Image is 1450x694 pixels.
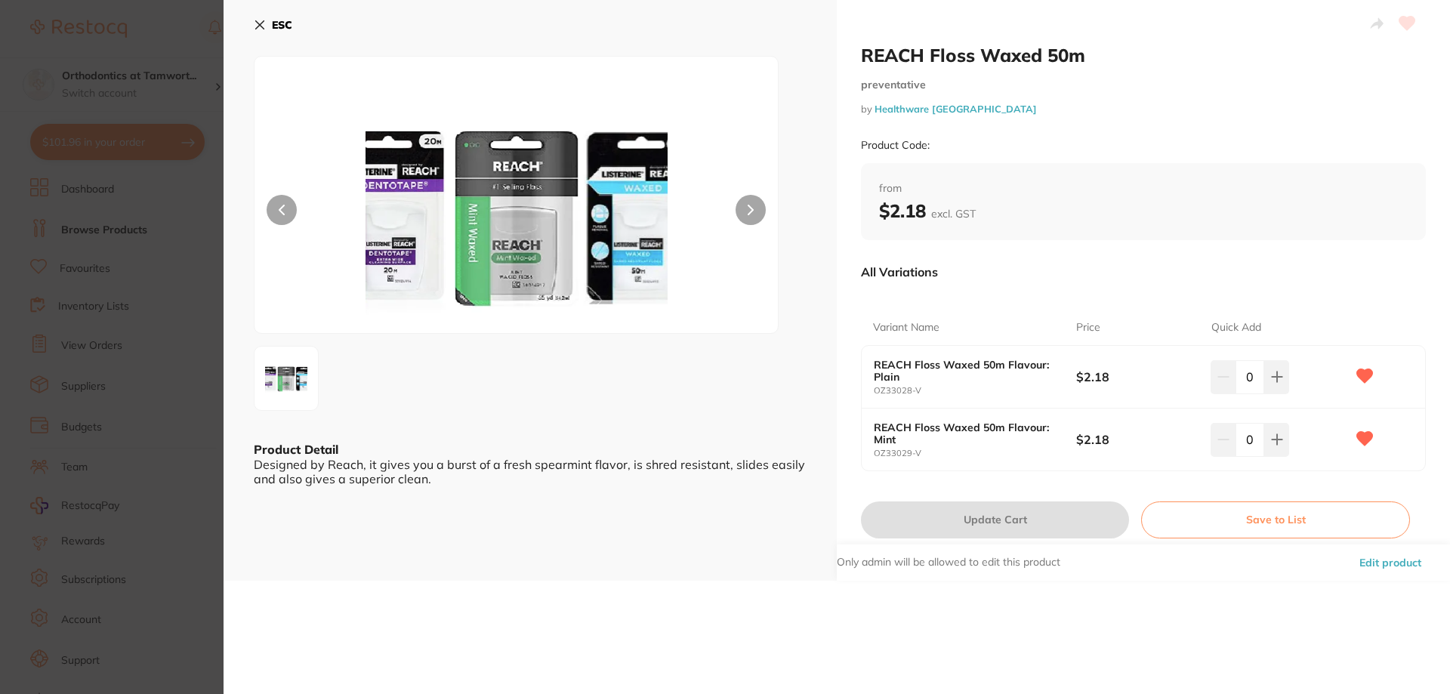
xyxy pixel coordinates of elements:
[879,199,976,222] b: $2.18
[259,356,313,401] img: MjgucG5n
[1211,320,1261,335] p: Quick Add
[1141,501,1410,538] button: Save to List
[879,181,1408,196] span: from
[874,386,1076,396] small: OZ33028-V
[272,18,292,32] b: ESC
[873,320,939,335] p: Variant Name
[861,501,1129,538] button: Update Cart
[875,103,1037,115] a: Healthware [GEOGRAPHIC_DATA]
[861,264,938,279] p: All Variations
[861,44,1426,66] h2: REACH Floss Waxed 50m
[874,359,1056,383] b: REACH Floss Waxed 50m Flavour: Plain
[931,207,976,221] span: excl. GST
[861,79,1426,91] small: preventative
[861,103,1426,115] small: by
[254,12,292,38] button: ESC
[837,555,1060,570] p: Only admin will be allowed to edit this product
[359,94,674,333] img: MjgucG5n
[861,139,930,152] small: Product Code:
[874,449,1076,458] small: OZ33029-V
[1076,369,1198,385] b: $2.18
[1355,544,1426,581] button: Edit product
[1076,431,1198,448] b: $2.18
[874,421,1056,446] b: REACH Floss Waxed 50m Flavour: Mint
[254,458,807,499] div: Designed by Reach, it gives you a burst of a fresh spearmint flavor, is shred resistant, slides e...
[1076,320,1100,335] p: Price
[254,442,338,457] b: Product Detail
